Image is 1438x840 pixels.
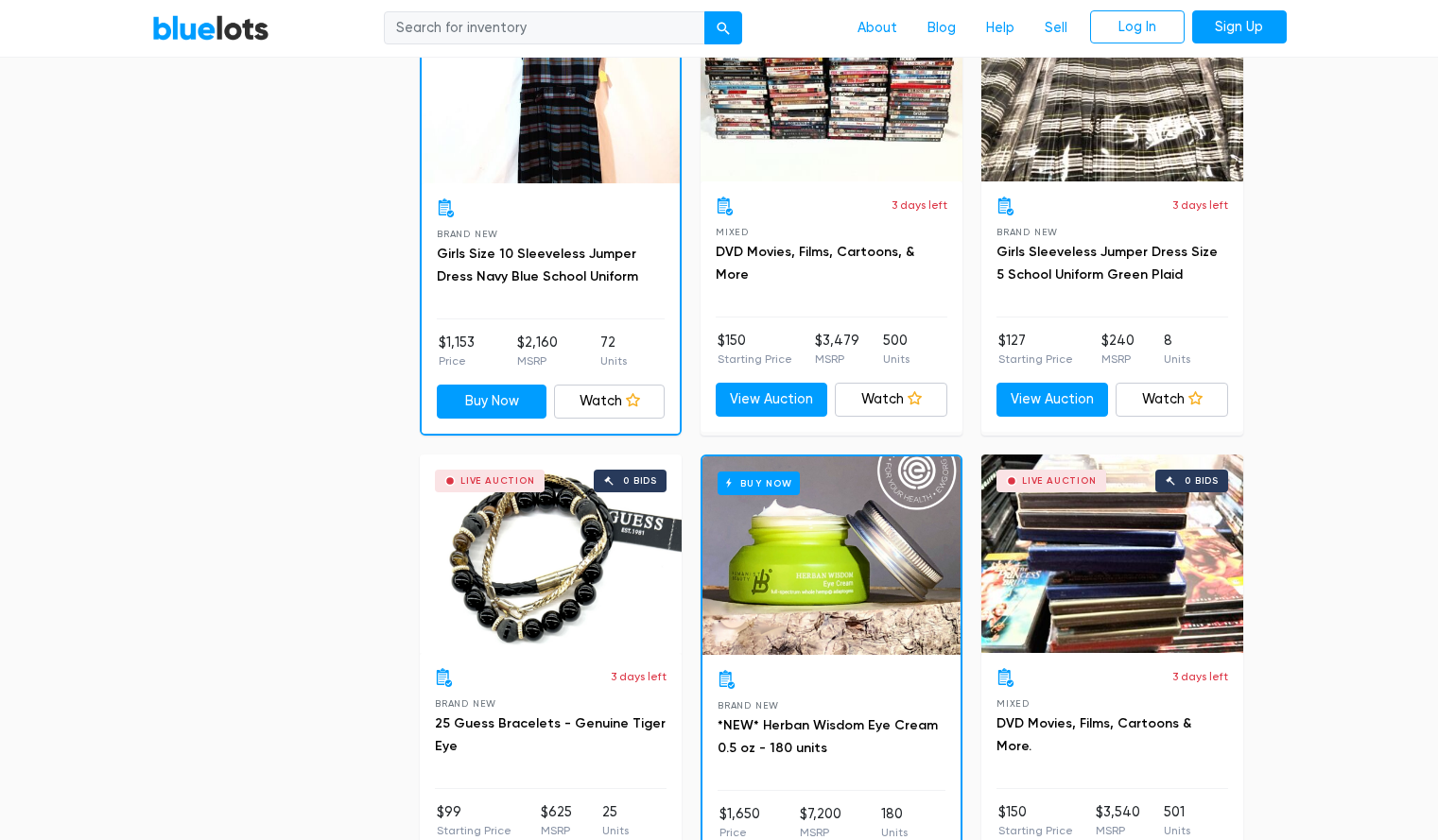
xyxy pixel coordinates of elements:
p: Starting Price [718,351,792,368]
li: $127 [998,331,1073,369]
p: Starting Price [998,822,1073,839]
a: View Auction [996,383,1109,417]
h6: Buy Now [718,471,800,495]
a: *NEW* Herban Wisdom Eye Cream 0.5 oz - 180 units [718,717,938,756]
p: Units [1164,822,1190,839]
a: DVD Movies, Films, Cartoons, & More [716,244,914,283]
li: 500 [883,331,910,369]
span: Mixed [716,227,749,237]
li: $3,479 [815,331,859,369]
div: 0 bids [1185,476,1219,486]
a: Girls Sleeveless Jumper Dress Size 5 School Uniform Green Plaid [996,244,1218,283]
a: View Auction [716,383,828,417]
p: MSRP [517,352,558,369]
li: $1,153 [439,333,475,370]
a: BlueLots [152,14,269,42]
li: $625 [541,802,572,840]
span: Mixed [996,698,1030,709]
li: 501 [1164,802,1190,840]
li: 72 [600,333,627,370]
span: Brand New [718,700,779,711]
a: Watch [835,383,947,417]
li: $150 [718,331,792,369]
p: MSRP [1096,822,1140,839]
a: Buy Now [702,456,961,655]
p: Units [602,822,629,839]
div: Live Auction [1022,476,1097,486]
div: Live Auction [460,476,535,486]
p: MSRP [541,822,572,839]
a: DVD Movies, Films, Cartoons & More. [996,715,1191,754]
li: 25 [602,802,629,840]
a: Girls Size 10 Sleeveless Jumper Dress Navy Blue School Uniform [437,246,638,284]
p: 3 days left [611,668,667,685]
input: Search for inventory [384,11,705,45]
a: Live Auction 0 bids [981,454,1243,653]
span: Brand New [435,698,496,709]
li: $150 [998,802,1073,840]
li: $2,160 [517,333,558,370]
a: Watch [554,385,665,419]
a: Help [971,10,1030,46]
p: 3 days left [1172,668,1228,685]
a: Sell [1030,10,1083,46]
p: Starting Price [437,822,511,839]
p: 3 days left [1172,197,1228,214]
li: $3,540 [1096,802,1140,840]
a: Blog [912,10,971,46]
a: 25 Guess Bracelets - Genuine Tiger Eye [435,715,666,754]
span: Brand New [996,227,1058,237]
p: MSRP [1101,351,1135,368]
p: Units [883,351,910,368]
a: Log In [1090,10,1185,44]
p: Price [439,352,475,369]
li: $240 [1101,331,1135,369]
div: 0 bids [623,476,657,486]
a: About [842,10,912,46]
li: $99 [437,802,511,840]
p: Units [1164,351,1190,368]
p: MSRP [815,351,859,368]
p: Starting Price [998,351,1073,368]
span: Brand New [437,229,498,239]
a: Watch [1116,383,1228,417]
li: 8 [1164,331,1190,369]
p: Units [600,352,627,369]
a: Buy Now [437,385,547,419]
p: 3 days left [892,197,947,214]
a: Sign Up [1192,10,1287,44]
a: Live Auction 0 bids [420,454,682,653]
